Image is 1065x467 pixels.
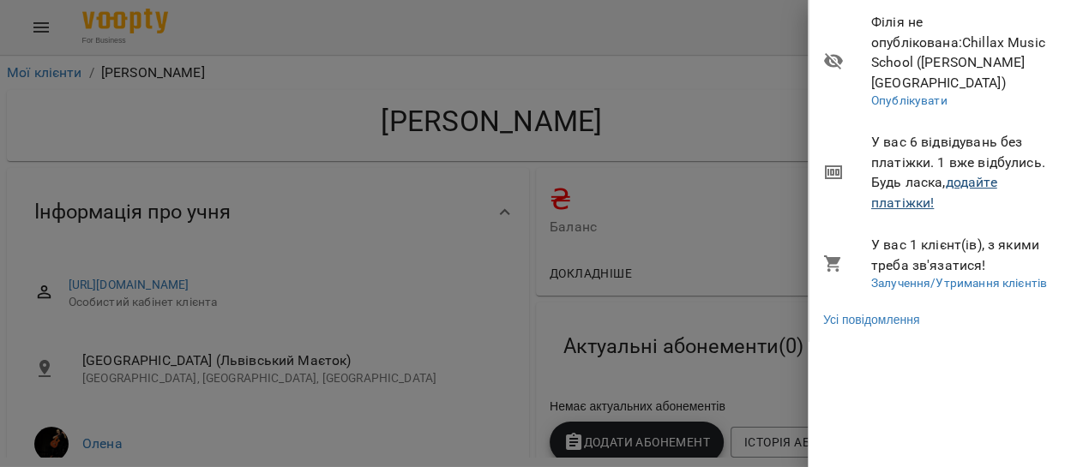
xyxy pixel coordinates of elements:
[871,132,1052,213] span: У вас 6 відвідувань без платіжки. 1 вже відбулись. Будь ласка,
[871,276,1047,290] a: Залучення/Утримання клієнтів
[871,235,1052,275] span: У вас 1 клієнт(ів), з якими треба зв'язатися!
[871,93,948,107] a: Опублікувати
[823,311,919,328] a: Усі повідомлення
[871,12,1052,93] span: Філія не опублікована : Chillax Music School ([PERSON_NAME][GEOGRAPHIC_DATA])
[871,174,997,211] a: додайте платіжки!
